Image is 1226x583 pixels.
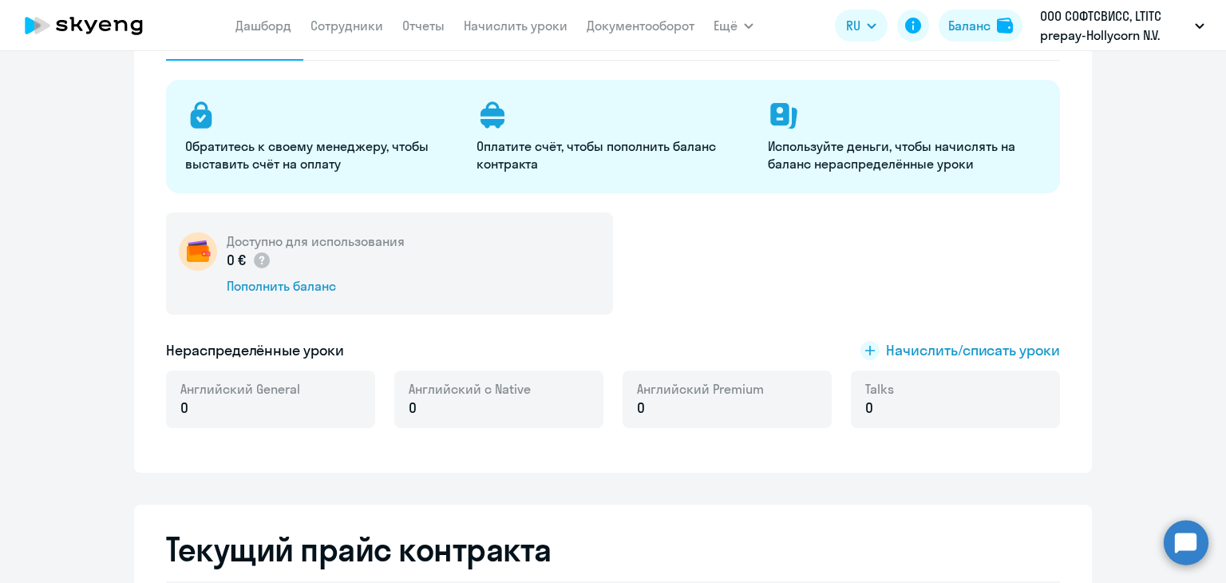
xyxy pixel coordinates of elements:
a: Начислить уроки [464,18,568,34]
div: Баланс [948,16,991,35]
a: Дашборд [235,18,291,34]
span: Начислить/списать уроки [886,340,1060,361]
button: RU [835,10,888,42]
span: 0 [637,398,645,418]
p: ООО СОФТСВИСС, LTITC prepay-Hollycorn N.V. [1040,6,1188,45]
p: Обратитесь к своему менеджеру, чтобы выставить счёт на оплату [185,137,457,173]
div: Пополнить баланс [227,277,405,295]
span: Английский с Native [409,380,531,398]
h2: Текущий прайс контракта [166,530,1060,569]
span: Talks [865,380,894,398]
button: Ещё [714,10,753,42]
p: 0 € [227,250,271,271]
span: RU [846,16,860,35]
span: Английский General [180,380,300,398]
img: wallet-circle.png [179,232,217,271]
button: Балансbalance [939,10,1022,42]
h5: Доступно для использования [227,232,405,250]
span: Английский Premium [637,380,764,398]
span: 0 [180,398,188,418]
a: Отчеты [402,18,445,34]
span: 0 [409,398,417,418]
span: 0 [865,398,873,418]
span: Ещё [714,16,738,35]
p: Оплатите счёт, чтобы пополнить баланс контракта [477,137,749,173]
h5: Нераспределённые уроки [166,340,344,361]
img: balance [997,18,1013,34]
a: Сотрудники [310,18,383,34]
button: ООО СОФТСВИСС, LTITC prepay-Hollycorn N.V. [1032,6,1212,45]
p: Используйте деньги, чтобы начислять на баланс нераспределённые уроки [768,137,1040,173]
a: Документооборот [587,18,694,34]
